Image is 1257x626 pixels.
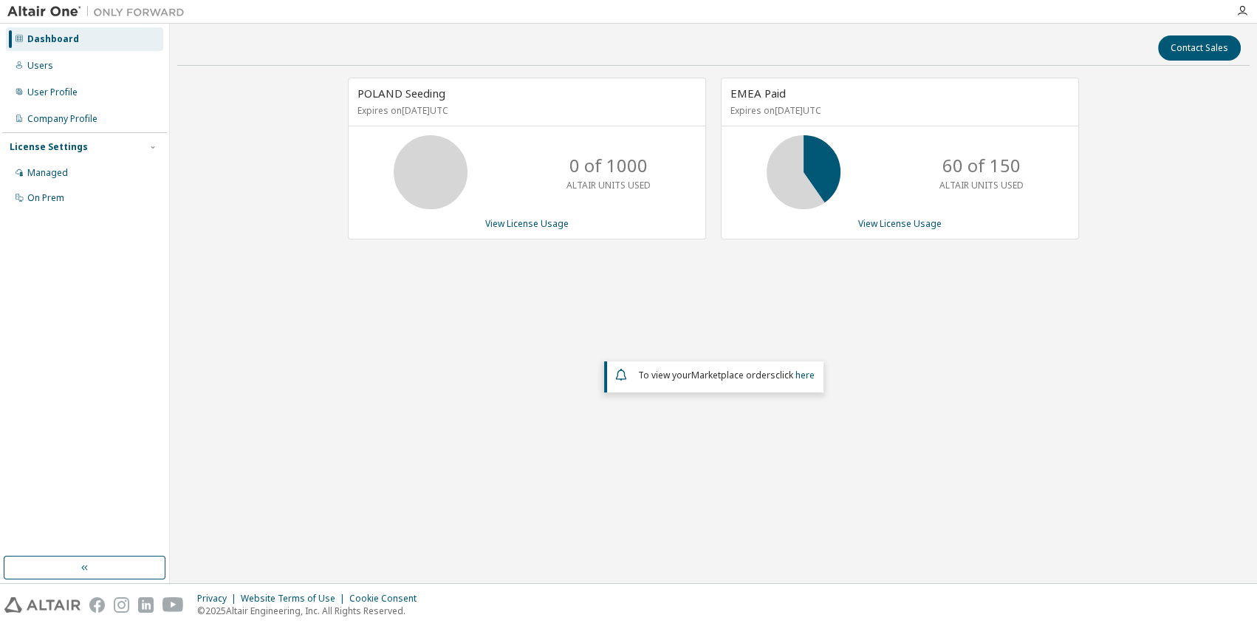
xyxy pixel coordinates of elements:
p: © 2025 Altair Engineering, Inc. All Rights Reserved. [197,605,425,617]
img: Altair One [7,4,192,19]
div: Privacy [197,593,241,605]
div: License Settings [10,141,88,153]
span: To view your click [638,369,815,381]
span: EMEA Paid [730,86,786,101]
em: Marketplace orders [691,369,775,381]
span: POLAND Seeding [357,86,445,101]
div: Dashboard [27,33,79,45]
p: ALTAIR UNITS USED [939,179,1024,191]
button: Contact Sales [1158,35,1241,61]
div: On Prem [27,192,64,204]
img: linkedin.svg [138,597,154,613]
img: facebook.svg [89,597,105,613]
p: 60 of 150 [942,153,1021,178]
div: Company Profile [27,113,97,125]
div: Managed [27,167,68,179]
div: Users [27,60,53,72]
div: Website Terms of Use [241,593,349,605]
p: ALTAIR UNITS USED [566,179,651,191]
p: Expires on [DATE] UTC [730,104,1066,117]
a: here [795,369,815,381]
a: View License Usage [485,217,569,230]
img: instagram.svg [114,597,129,613]
a: View License Usage [858,217,942,230]
div: Cookie Consent [349,593,425,605]
p: 0 of 1000 [569,153,648,178]
p: Expires on [DATE] UTC [357,104,693,117]
div: User Profile [27,86,78,98]
img: altair_logo.svg [4,597,81,613]
img: youtube.svg [162,597,184,613]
